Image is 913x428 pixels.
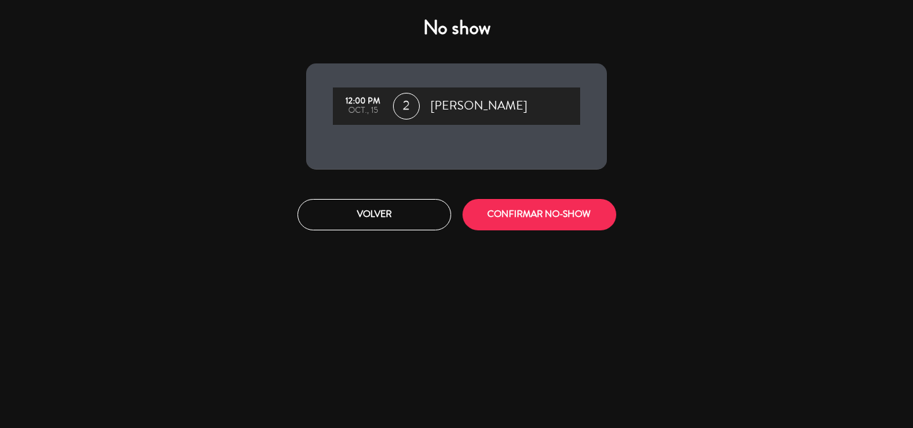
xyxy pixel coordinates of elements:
div: oct., 15 [340,106,386,116]
button: Volver [297,199,451,230]
div: 12:00 PM [340,97,386,106]
h4: No show [306,16,607,40]
span: 2 [393,93,420,120]
button: CONFIRMAR NO-SHOW [463,199,616,230]
span: [PERSON_NAME] [430,96,527,116]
